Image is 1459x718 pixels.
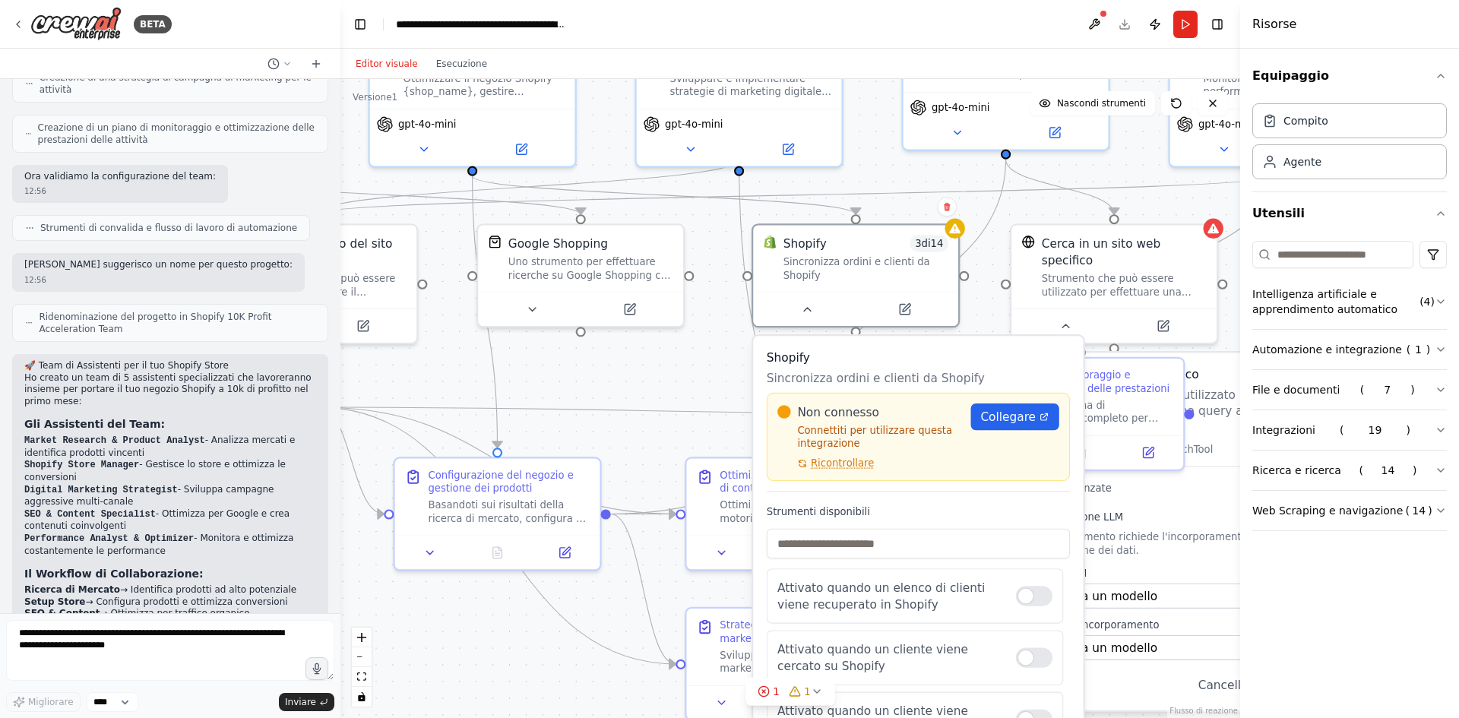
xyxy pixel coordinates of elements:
[1042,237,1160,267] font: Cerca in un sito web specifico
[398,119,457,130] font: gpt-4o-mini
[1381,464,1395,476] font: 14
[24,509,156,520] code: SEO & Content Specialist
[30,7,122,41] img: Logo
[24,459,316,483] li: - Gestisce lo store e ottimizza le conversioni
[1025,368,1199,381] font: Cerca in un sito web specifico
[462,542,533,562] button: Nessun output disponibile
[1369,424,1382,436] font: 19
[931,238,944,249] font: 14
[305,160,747,214] g: Edge from 96eba301-7e74-4415-9c2a-fb044831093f to 1c15cd8a-6e70-4ecb-82ae-58318f5c1fcd
[1025,480,1328,497] button: Opzioni avanzate
[352,628,372,647] button: ingrandire
[6,692,81,712] button: Migliorare
[1252,384,1340,396] font: File e documenti
[40,72,312,95] font: Creazione di una strategia di campagna di marketing per le attività
[767,371,985,384] font: Sincronizza ordini e clienti da Shopify
[1188,673,1270,697] button: Cancellare
[1025,511,1123,523] font: Configurazione LLM
[1407,343,1410,356] font: (
[1119,443,1176,463] button: Apri nel pannello laterale
[1021,236,1035,249] img: Strumento di ricerca del sito Web
[24,187,46,195] font: 12:56
[24,533,316,557] li: - Monitora e ottimizza costantemente le performance
[811,457,874,469] font: Ricontrollare
[783,256,930,281] font: Sincronizza ordini e clienti da Shopify
[428,498,590,525] div: Basandoti sui risultati della ricerca di mercato, configura e ottimizza {shop_name} su Shopify. C...
[1204,72,1366,99] div: Monitorare costantemente le performance di {shop_name}, analizzare metriche chiave, identificare ...
[611,505,676,522] g: Edge from ad884f33-1a0c-4fb4-a809-596c6dd85685 to 27468471-b4fd-4d7c-9a4b-d5a19b1f6b59
[1207,14,1228,35] button: Nascondi la barra laterale destra
[40,223,297,233] font: Strumenti di convalida e flusso di lavoro di automazione
[1283,115,1328,127] font: Compito
[1252,370,1447,410] button: File e documenti(7)
[1042,273,1207,338] font: Strumento che può essere utilizzato per effettuare una ricerca semantica di una query a partire d...
[24,485,178,495] code: Digital Marketing Strategist
[976,357,1185,471] div: Piano di monitoraggio e ottimizzazione delle prestazioniCrea un sistema di monitoraggio completo ...
[24,533,194,544] code: Performance Analyst & Optimizer
[1169,707,1238,715] a: Attribuzione di React Flow
[763,236,777,249] img: Shopify
[1116,316,1210,336] button: Apri nel pannello laterale
[1025,619,1160,631] font: Modello di incorporamento
[804,685,811,697] font: 1
[1008,122,1102,142] button: Apri nel pannello laterale
[1011,369,1169,394] font: Piano di monitoraggio e ottimizzazione delle prestazioni
[1384,384,1391,396] font: 7
[24,508,316,533] li: - Ottimizza per Google e crea contenuti coinvolgenti
[1198,678,1260,692] font: Cancellare
[1169,707,1238,715] font: Flusso di reazione
[428,470,573,495] font: Configurazione del negozio e gestione dei prodotti
[932,102,990,113] font: gpt-4o-mini
[1252,274,1447,329] button: Intelligenza artificiale e apprendimento automatico(4)
[665,119,723,130] font: gpt-4o-mini
[24,608,316,620] li: → Ottimizza per traffico organico
[436,59,487,69] font: Esecuzione
[1252,451,1447,490] button: Ricerca e ricerca(14)
[350,14,371,35] button: Nascondi la barra laterale sinistra
[857,299,951,319] button: Apri nel pannello laterale
[352,647,372,667] button: rimpicciolire
[24,372,316,408] p: Ho creato un team di 5 assistenti specializzati che lavoreranno insieme per portare il tuo negozi...
[1406,504,1410,517] font: (
[1033,590,1157,603] font: Seleziona un modello
[304,55,328,73] button: Avvia una nuova chat
[922,238,931,249] font: di
[474,139,568,159] button: Apri nel pannello laterale
[1413,464,1416,476] font: )
[393,457,601,571] div: Configurazione del negozio e gestione dei prodottiBasandoti sui risultati della ricerca di mercat...
[915,238,921,249] font: 3
[319,399,385,522] g: Edge from 352b6c14-69b1-4eb0-bc4f-3f5bb72870fe to ad884f33-1a0c-4fb4-a809-596c6dd85685
[242,273,396,311] font: Uno strumento che può essere utilizzato per leggere il contenuto di un sito web.
[1252,330,1447,369] button: Automazione e integrazione(1)
[1252,97,1447,191] div: Equipaggio
[1415,343,1422,356] font: 1
[901,24,1109,151] div: Ottimizzare {shop_name} per i motori di ricerca, creare contenuti coinvolgenti per prodotti e blo...
[970,403,1059,430] a: Collegare
[670,72,832,99] div: Sviluppare e implementare strategie di marketing digitale aggressive per {shop_name}, inclusa pub...
[279,693,334,711] button: Inviare
[285,697,316,707] font: Inviare
[352,667,372,687] button: vista adatta
[24,259,293,271] p: [PERSON_NAME] suggerisco un nome per questo progetto:
[1252,410,1447,450] button: Integrazioni(19)
[1431,296,1435,308] font: )
[404,72,565,99] div: Ottimizzare il negozio Shopify {shop_name}, gestire l'inventario, creare e aggiornare prodotti, m...
[24,360,316,372] h2: 🚀 Team di Assistenti per il tuo Shopify Store
[685,457,893,571] div: Ottimizzazione SEO e creazione di contenutiOttimizza {shop_name} per i motori di ricerca basandot...
[1428,504,1432,517] font: )
[140,19,166,30] font: BETA
[777,643,968,672] font: Attivato quando un cliente viene cercato su Shopify
[24,435,316,459] li: - Analizza mercati e identifica prodotti vincenti
[1252,192,1447,235] button: Utensili
[1359,464,1362,476] font: (
[1360,384,1364,396] font: (
[1252,424,1315,436] font: Integrazioni
[611,406,967,523] g: Edge from ad884f33-1a0c-4fb4-a809-596c6dd85685 to 66ab6608-54fb-4555-858c-85f3f0f5dbab
[24,171,216,183] p: Ora validiamo la configurazione del team:
[1198,119,1257,130] font: gpt-4o-mini
[1252,343,1402,356] font: Automazione e integrazione
[1033,641,1157,655] font: Seleziona un modello
[392,92,398,103] font: 1
[536,542,593,562] button: Apri nel pannello laterale
[369,24,577,168] div: Ottimizzare il negozio Shopify {shop_name}, gestire l'inventario, creare e aggiornare prodotti, m...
